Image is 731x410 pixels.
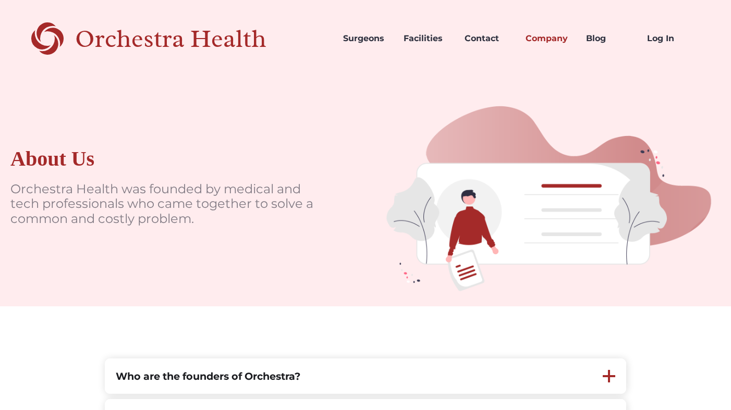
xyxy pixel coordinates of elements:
a: Company [517,21,578,56]
div: About Us [10,146,94,171]
a: Surgeons [335,21,396,56]
a: Blog [578,21,639,56]
a: home [31,21,303,56]
a: Log In [639,21,700,56]
a: Facilities [395,21,456,56]
strong: Who are the founders of Orchestra? [116,370,300,382]
img: doctors [365,77,731,306]
div: Orchestra Health [75,28,303,49]
p: Orchestra Health was founded by medical and tech professionals who came together to solve a commo... [10,182,313,227]
a: Contact [456,21,517,56]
